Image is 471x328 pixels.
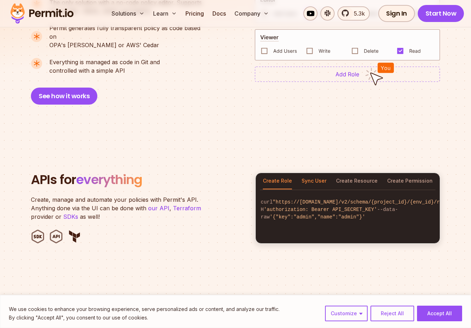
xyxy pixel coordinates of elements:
p: We use cookies to enhance your browsing experience, serve personalized ads or content, and analyz... [9,305,280,313]
button: Company [232,6,272,21]
span: Everything is managed as code in Git and [49,58,160,66]
button: Solutions [109,6,147,21]
a: 5.3k [337,6,370,21]
button: Sync User [302,173,326,189]
span: Permit generates fully transparent policy as code based on [49,24,208,41]
p: By clicking "Accept All", you consent to our use of cookies. [9,313,280,322]
p: OPA's [PERSON_NAME] or AWS' Cedar [49,24,208,49]
a: Start Now [418,5,464,22]
button: Create Permission [387,173,433,189]
span: everything [76,171,142,189]
span: "https://[DOMAIN_NAME]/v2/schema/{project_id}/{env_id}/roles" [273,199,455,205]
a: Terraform [173,205,201,212]
button: See how it works [31,88,97,105]
button: Reject All [370,306,414,321]
h2: APIs for [31,173,247,187]
a: Pricing [183,6,207,21]
p: Create, manage and automate your policies with Permit's API. Anything done via the UI can be done... [31,195,209,221]
button: Accept All [417,306,462,321]
button: Create Role [263,173,292,189]
img: Permit logo [7,1,77,26]
p: controlled with a simple API [49,58,160,75]
a: Sign In [378,5,415,22]
a: our API [148,205,169,212]
span: 'authorization: Bearer API_SECRET_KEY' [264,207,377,212]
a: SDKs [63,213,78,220]
a: Docs [210,6,229,21]
code: curl -H --data-raw [256,193,440,227]
button: Customize [325,306,368,321]
button: Create Resource [336,173,378,189]
button: Learn [150,6,180,21]
span: 5.3k [350,9,365,18]
span: '{"key":"admin","name":"admin"}' [270,214,365,220]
